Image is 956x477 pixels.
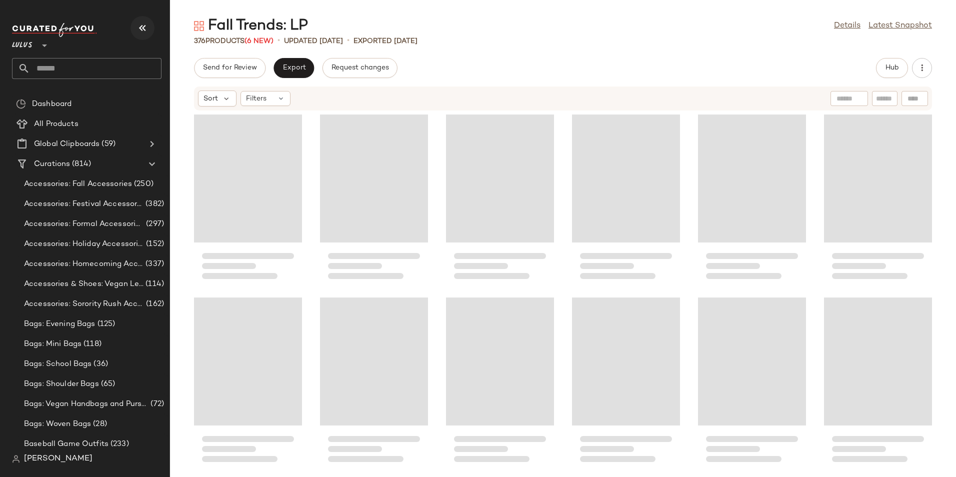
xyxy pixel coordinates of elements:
[16,99,26,109] img: svg%3e
[347,35,349,47] span: •
[95,318,115,330] span: (125)
[282,64,305,72] span: Export
[446,113,554,288] div: Loading...
[24,358,91,370] span: Bags: School Bags
[194,37,205,45] span: 376
[143,198,164,210] span: (382)
[824,113,932,288] div: Loading...
[194,58,265,78] button: Send for Review
[132,178,153,190] span: (250)
[246,93,266,104] span: Filters
[698,113,806,288] div: Loading...
[91,418,107,430] span: (28)
[698,296,806,471] div: Loading...
[194,21,204,31] img: svg%3e
[34,158,70,170] span: Curations
[834,20,860,32] a: Details
[572,113,680,288] div: Loading...
[24,453,92,465] span: [PERSON_NAME]
[34,118,78,130] span: All Products
[24,178,132,190] span: Accessories: Fall Accessories
[824,296,932,471] div: Loading...
[24,298,144,310] span: Accessories: Sorority Rush Accessories
[108,438,129,450] span: (233)
[284,36,343,46] p: updated [DATE]
[24,418,91,430] span: Bags: Woven Bags
[81,338,101,350] span: (118)
[99,138,115,150] span: (59)
[91,358,108,370] span: (36)
[868,20,932,32] a: Latest Snapshot
[24,198,143,210] span: Accessories: Festival Accessories
[322,58,397,78] button: Request changes
[12,23,97,37] img: cfy_white_logo.C9jOOHJF.svg
[885,64,899,72] span: Hub
[24,218,144,230] span: Accessories: Formal Accessories
[194,16,308,36] div: Fall Trends: LP
[144,298,164,310] span: (162)
[273,58,314,78] button: Export
[99,378,115,390] span: (65)
[320,113,428,288] div: Loading...
[24,238,144,250] span: Accessories: Holiday Accessories
[194,113,302,288] div: Loading...
[446,296,554,471] div: Loading...
[331,64,389,72] span: Request changes
[32,98,71,110] span: Dashboard
[24,278,143,290] span: Accessories & Shoes: Vegan Leather
[24,318,95,330] span: Bags: Evening Bags
[876,58,908,78] button: Hub
[572,296,680,471] div: Loading...
[144,218,164,230] span: (297)
[320,296,428,471] div: Loading...
[203,93,218,104] span: Sort
[202,64,257,72] span: Send for Review
[24,338,81,350] span: Bags: Mini Bags
[24,258,143,270] span: Accessories: Homecoming Accessories
[24,438,108,450] span: Baseball Game Outfits
[194,296,302,471] div: Loading...
[12,455,20,463] img: svg%3e
[12,34,32,52] span: Lulus
[144,238,164,250] span: (152)
[353,36,417,46] p: Exported [DATE]
[244,37,273,45] span: (6 New)
[34,138,99,150] span: Global Clipboards
[194,36,273,46] div: Products
[148,398,164,410] span: (72)
[70,158,91,170] span: (814)
[277,35,280,47] span: •
[24,378,99,390] span: Bags: Shoulder Bags
[143,278,164,290] span: (114)
[24,398,148,410] span: Bags: Vegan Handbags and Purses
[143,258,164,270] span: (337)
